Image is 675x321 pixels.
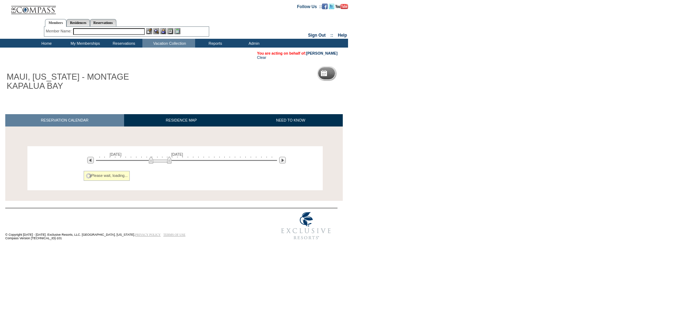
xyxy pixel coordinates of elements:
a: Become our fan on Facebook [322,4,328,8]
img: Previous [87,157,94,163]
a: Members [45,19,66,27]
img: Become our fan on Facebook [322,4,328,9]
img: Reservations [167,28,173,34]
span: :: [330,33,333,38]
img: Subscribe to our YouTube Channel [335,4,348,9]
td: My Memberships [65,39,104,48]
a: [PERSON_NAME] [306,51,337,55]
a: NEED TO KNOW [238,114,343,126]
img: b_calculator.gif [174,28,180,34]
img: Follow us on Twitter [329,4,334,9]
div: Member Name: [46,28,73,34]
a: Help [338,33,347,38]
td: Home [26,39,65,48]
a: RESIDENCE MAP [124,114,239,126]
span: [DATE] [171,152,183,156]
img: Exclusive Resorts [275,208,337,243]
td: Reservations [104,39,142,48]
h1: MAUI, [US_STATE] - MONTAGE KAPALUA BAY [5,71,163,92]
img: View [153,28,159,34]
img: Impersonate [160,28,166,34]
td: Reports [195,39,234,48]
span: You are acting on behalf of: [257,51,337,55]
img: Next [279,157,286,163]
a: RESERVATION CALENDAR [5,114,124,126]
a: PRIVACY POLICY [135,233,161,236]
h5: Reservation Calendar [330,71,384,76]
a: Sign Out [308,33,326,38]
td: Follow Us :: [297,4,322,9]
img: b_edit.gif [146,28,152,34]
div: Please wait, loading... [84,171,130,181]
td: Vacation Collection [142,39,195,48]
a: Follow us on Twitter [329,4,334,8]
td: © Copyright [DATE] - [DATE]. Exclusive Resorts, LLC. [GEOGRAPHIC_DATA], [US_STATE]. Compass Versi... [5,209,251,244]
span: [DATE] [110,152,122,156]
a: Residences [66,19,90,26]
td: Admin [234,39,272,48]
a: Subscribe to our YouTube Channel [335,4,348,8]
img: spinner2.gif [86,173,91,179]
a: TERMS OF USE [163,233,186,236]
a: Clear [257,55,266,60]
a: Reservations [90,19,116,26]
